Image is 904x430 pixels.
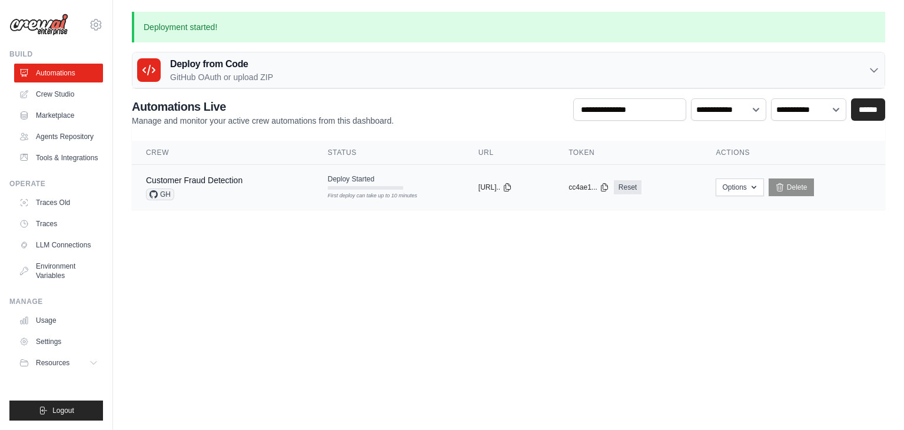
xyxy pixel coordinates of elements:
[702,141,885,165] th: Actions
[769,178,814,196] a: Delete
[716,178,763,196] button: Options
[132,141,314,165] th: Crew
[170,71,273,83] p: GitHub OAuth or upload ZIP
[146,176,242,185] a: Customer Fraud Detection
[9,179,103,188] div: Operate
[146,188,174,200] span: GH
[170,57,273,71] h3: Deploy from Code
[464,141,554,165] th: URL
[314,141,464,165] th: Status
[9,297,103,306] div: Manage
[14,353,103,372] button: Resources
[14,193,103,212] a: Traces Old
[14,85,103,104] a: Crew Studio
[132,115,394,127] p: Manage and monitor your active crew automations from this dashboard.
[14,148,103,167] a: Tools & Integrations
[554,141,702,165] th: Token
[52,406,74,415] span: Logout
[9,49,103,59] div: Build
[328,192,403,200] div: First deploy can take up to 10 minutes
[14,64,103,82] a: Automations
[14,127,103,146] a: Agents Repository
[132,98,394,115] h2: Automations Live
[614,180,642,194] a: Reset
[328,174,374,184] span: Deploy Started
[14,311,103,330] a: Usage
[9,14,68,36] img: Logo
[14,257,103,285] a: Environment Variables
[132,12,885,42] p: Deployment started!
[14,236,103,254] a: LLM Connections
[14,106,103,125] a: Marketplace
[9,401,103,421] button: Logout
[14,214,103,233] a: Traces
[14,332,103,351] a: Settings
[36,358,69,368] span: Resources
[569,183,609,192] button: cc4ae1...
